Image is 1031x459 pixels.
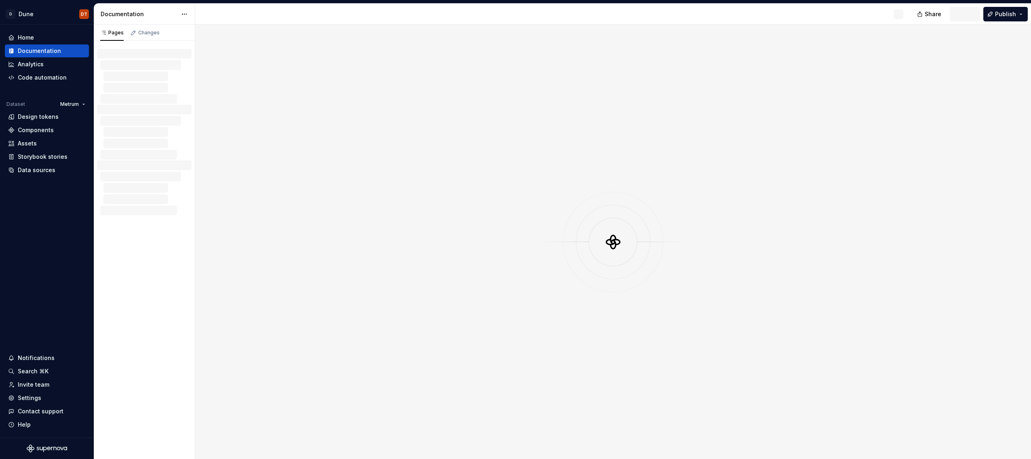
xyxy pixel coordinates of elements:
[18,139,37,147] div: Assets
[18,407,63,415] div: Contact support
[983,7,1028,21] button: Publish
[18,47,61,55] div: Documentation
[925,10,941,18] span: Share
[18,113,59,121] div: Design tokens
[5,392,89,404] a: Settings
[5,58,89,71] a: Analytics
[18,394,41,402] div: Settings
[6,9,15,19] div: D
[18,421,31,429] div: Help
[5,44,89,57] a: Documentation
[5,418,89,431] button: Help
[5,405,89,418] button: Contact support
[18,381,49,389] div: Invite team
[6,101,25,107] div: Dataset
[5,164,89,177] a: Data sources
[18,34,34,42] div: Home
[5,124,89,137] a: Components
[18,74,67,82] div: Code automation
[5,71,89,84] a: Code automation
[138,29,160,36] div: Changes
[2,5,92,23] button: DDuneDT
[19,10,34,18] div: Dune
[995,10,1016,18] span: Publish
[27,444,67,453] svg: Supernova Logo
[5,110,89,123] a: Design tokens
[18,126,54,134] div: Components
[18,166,55,174] div: Data sources
[5,378,89,391] a: Invite team
[101,10,177,18] div: Documentation
[18,354,55,362] div: Notifications
[81,11,87,17] div: DT
[18,367,48,375] div: Search ⌘K
[18,60,44,68] div: Analytics
[5,352,89,364] button: Notifications
[60,101,79,107] span: Metrum
[100,29,124,36] div: Pages
[5,150,89,163] a: Storybook stories
[57,99,89,110] button: Metrum
[5,365,89,378] button: Search ⌘K
[913,7,947,21] button: Share
[18,153,67,161] div: Storybook stories
[5,137,89,150] a: Assets
[5,31,89,44] a: Home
